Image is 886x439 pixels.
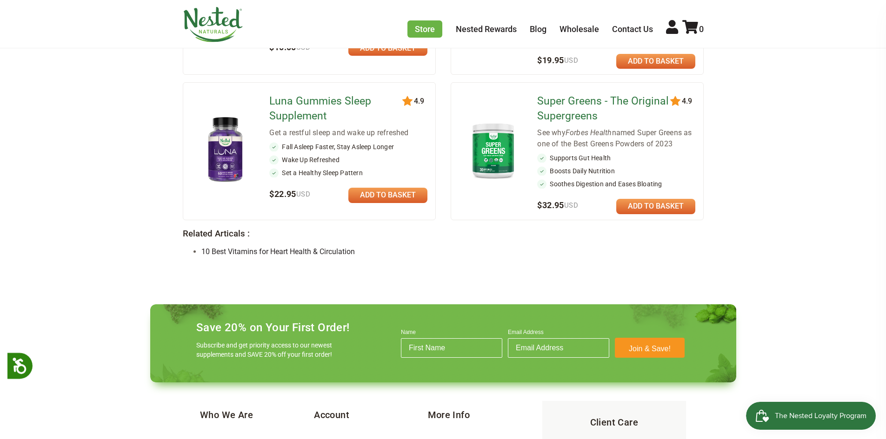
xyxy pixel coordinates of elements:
[530,24,546,34] a: Blog
[557,416,671,429] h5: Client Care
[537,127,695,150] div: See why named Super Greens as one of the Best Greens Powders of 2023
[269,127,427,138] div: Get a restful sleep and wake up refreshed
[201,247,355,256] a: 10 Best Vitamins for Heart Health & Circulation
[537,179,695,189] li: Soothes Digestion and Eases Bloating
[198,115,253,186] img: Luna Gummies Sleep Supplement
[296,43,310,52] span: USD
[612,24,653,34] a: Contact Us
[699,24,704,34] span: 0
[564,201,578,210] span: USD
[196,321,350,334] h4: Save 20% on Your First Order!
[456,24,517,34] a: Nested Rewards
[296,190,310,198] span: USD
[269,142,427,151] li: Fall Asleep Faster, Stay Asleep Longer
[746,402,877,430] iframe: Button to open loyalty program pop-up
[560,24,599,34] a: Wholesale
[537,200,578,210] span: $32.95
[269,189,310,199] span: $22.95
[615,338,685,358] button: Join & Save!
[269,155,427,164] li: Wake Up Refreshed
[269,168,427,177] li: Set a Healthy Sleep Pattern
[401,338,502,358] input: First Name
[407,20,442,38] a: Store
[401,329,502,338] label: Name
[183,7,243,42] img: Nested Naturals
[269,94,404,124] a: Luna Gummies Sleep Supplement
[196,341,336,359] p: Subscribe and get priority access to our newest supplements and SAVE 20% off your first order!
[537,153,695,163] li: Supports Gut Health
[537,94,672,124] a: Super Greens - The Original Supergreens
[564,56,578,65] span: USD
[200,408,314,421] h5: Who We Are
[566,128,612,137] em: Forbes Health
[537,166,695,176] li: Boosts Daily Nutrition
[428,408,542,421] h5: More Info
[466,119,520,182] img: Super Greens - The Original Supergreens
[682,24,704,34] a: 0
[314,408,428,421] h5: Account
[269,42,310,52] span: $10.00
[508,338,609,358] input: Email Address
[508,329,609,338] label: Email Address
[537,55,578,65] span: $19.95
[183,229,704,239] h3: Related Articals :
